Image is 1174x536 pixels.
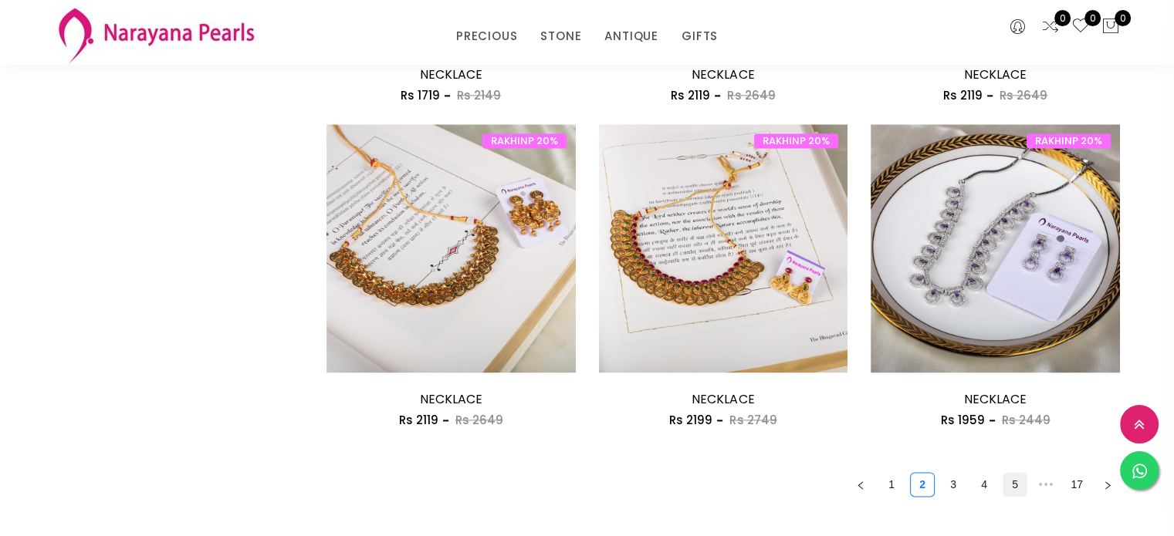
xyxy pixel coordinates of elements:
[1095,472,1120,497] li: Next Page
[973,473,996,496] a: 4
[727,87,775,103] span: Rs 2649
[856,480,865,490] span: left
[401,87,440,103] span: Rs 1719
[1027,133,1111,148] span: RAKHINP 20%
[754,133,838,148] span: RAKHINP 20%
[1064,472,1089,497] li: 17
[455,412,503,428] span: Rs 2649
[1065,473,1088,496] a: 17
[540,25,581,48] a: STONE
[879,472,904,497] li: 1
[1034,472,1058,497] li: Next 5 Pages
[848,472,873,497] button: left
[420,390,482,408] a: NECKLACE
[964,390,1027,408] a: NECKLACE
[1101,17,1120,37] button: 0
[729,412,776,428] span: Rs 2749
[1054,10,1071,26] span: 0
[1002,412,1051,428] span: Rs 2449
[420,66,482,83] a: NECKLACE
[604,25,658,48] a: ANTIQUE
[1103,480,1112,490] span: right
[1095,472,1120,497] button: right
[399,412,438,428] span: Rs 2119
[911,473,934,496] a: 2
[1003,473,1027,496] a: 5
[964,66,1027,83] a: NECKLACE
[692,66,754,83] a: NECKLACE
[457,87,501,103] span: Rs 2149
[1034,472,1058,497] span: •••
[1041,17,1060,37] a: 0
[972,472,996,497] li: 4
[1003,472,1027,497] li: 5
[1084,10,1101,26] span: 0
[482,133,567,148] span: RAKHINP 20%
[910,472,935,497] li: 2
[941,412,985,428] span: Rs 1959
[943,87,983,103] span: Rs 2119
[456,25,517,48] a: PRECIOUS
[880,473,903,496] a: 1
[942,473,965,496] a: 3
[1000,87,1047,103] span: Rs 2649
[848,472,873,497] li: Previous Page
[1071,17,1090,37] a: 0
[692,390,754,408] a: NECKLACE
[669,412,712,428] span: Rs 2199
[941,472,966,497] li: 3
[682,25,718,48] a: GIFTS
[1115,10,1131,26] span: 0
[671,87,710,103] span: Rs 2119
